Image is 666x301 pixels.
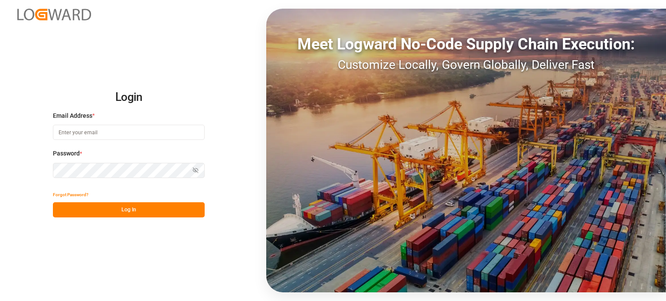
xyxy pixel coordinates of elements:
[53,187,88,202] button: Forgot Password?
[53,84,205,111] h2: Login
[53,149,80,158] span: Password
[53,111,92,120] span: Email Address
[53,125,205,140] input: Enter your email
[53,202,205,217] button: Log In
[17,9,91,20] img: Logward_new_orange.png
[266,56,666,74] div: Customize Locally, Govern Globally, Deliver Fast
[266,32,666,56] div: Meet Logward No-Code Supply Chain Execution:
